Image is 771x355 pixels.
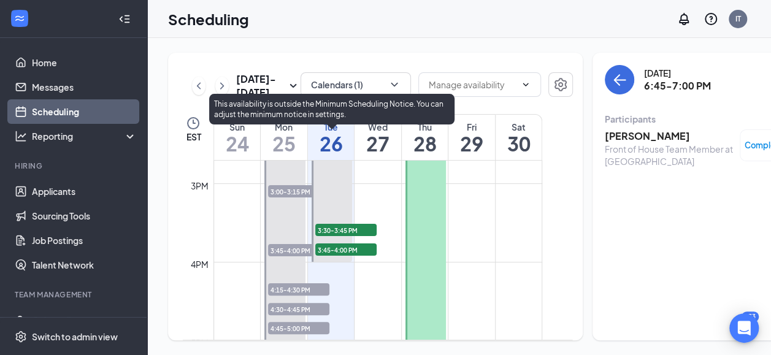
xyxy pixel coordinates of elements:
svg: Analysis [15,130,27,142]
span: 4:15-4:30 PM [268,283,329,296]
span: 4:45-5:00 PM [268,322,329,334]
h1: 25 [261,133,307,154]
span: 3:00-3:15 PM [268,185,329,197]
h3: [DATE] - [DATE] [236,72,286,99]
div: Front of House Team Member at [GEOGRAPHIC_DATA] [605,143,734,167]
div: Hiring [15,161,134,171]
a: August 26, 2025 [308,115,355,160]
span: 3:30-3:45 PM [315,224,377,236]
h1: 30 [496,133,542,154]
input: Manage availability [429,78,516,91]
h1: 28 [402,133,448,154]
a: August 28, 2025 [402,115,448,160]
div: Reporting [32,130,137,142]
svg: UserCheck [15,314,27,326]
h1: Scheduling [168,9,249,29]
div: Switch to admin view [32,330,118,343]
a: August 25, 2025 [261,115,307,160]
svg: WorkstreamLogo [13,12,26,25]
a: Home [32,50,137,75]
button: ChevronRight [215,77,229,95]
a: Scheduling [32,99,137,124]
h1: 27 [355,133,401,154]
div: Onboarding [32,314,126,326]
h3: 6:45-7:00 PM [644,79,711,93]
div: IT [735,13,741,24]
span: EST [186,131,201,143]
div: 3pm [188,179,211,193]
h3: [PERSON_NAME] [605,129,734,143]
div: [DATE] [644,67,711,79]
div: Sat [496,121,542,133]
h1: 29 [448,133,495,154]
a: August 24, 2025 [214,115,260,160]
svg: Notifications [677,12,691,26]
div: Team Management [15,289,134,300]
svg: ArrowLeft [612,72,627,87]
svg: ChevronDown [521,80,531,90]
div: 5pm [188,336,211,349]
a: August 27, 2025 [355,115,401,160]
svg: ChevronLeft [193,78,205,93]
span: 4:30-4:45 PM [268,303,329,315]
a: Settings [548,72,573,99]
svg: Clock [186,116,201,131]
svg: SmallChevronDown [286,78,301,93]
a: Messages [32,75,137,99]
a: Applicants [32,179,137,204]
h1: 26 [308,133,355,154]
svg: ChevronRight [216,78,228,93]
div: 133 [742,311,759,322]
svg: Settings [553,77,568,92]
button: Calendars (1)ChevronDown [301,72,411,97]
h1: 24 [214,133,260,154]
button: ChevronLeft [192,77,205,95]
svg: Settings [15,330,27,343]
button: back-button [605,65,634,94]
div: This availability is outside the Minimum Scheduling Notice. You can adjust the minimum notice in ... [209,94,455,124]
svg: QuestionInfo [704,12,718,26]
a: Job Postings [32,228,137,253]
span: 3:45-4:00 PM [268,244,329,256]
span: 3:45-4:00 PM [315,243,377,256]
div: 4pm [188,258,211,271]
div: Fri [448,121,495,133]
a: August 29, 2025 [448,115,495,160]
button: Settings [548,72,573,97]
div: Open Intercom Messenger [729,313,759,343]
a: August 30, 2025 [496,115,542,160]
svg: Collapse [118,13,131,25]
a: Talent Network [32,253,137,277]
a: Sourcing Tools [32,204,137,228]
svg: ChevronDown [388,78,401,91]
